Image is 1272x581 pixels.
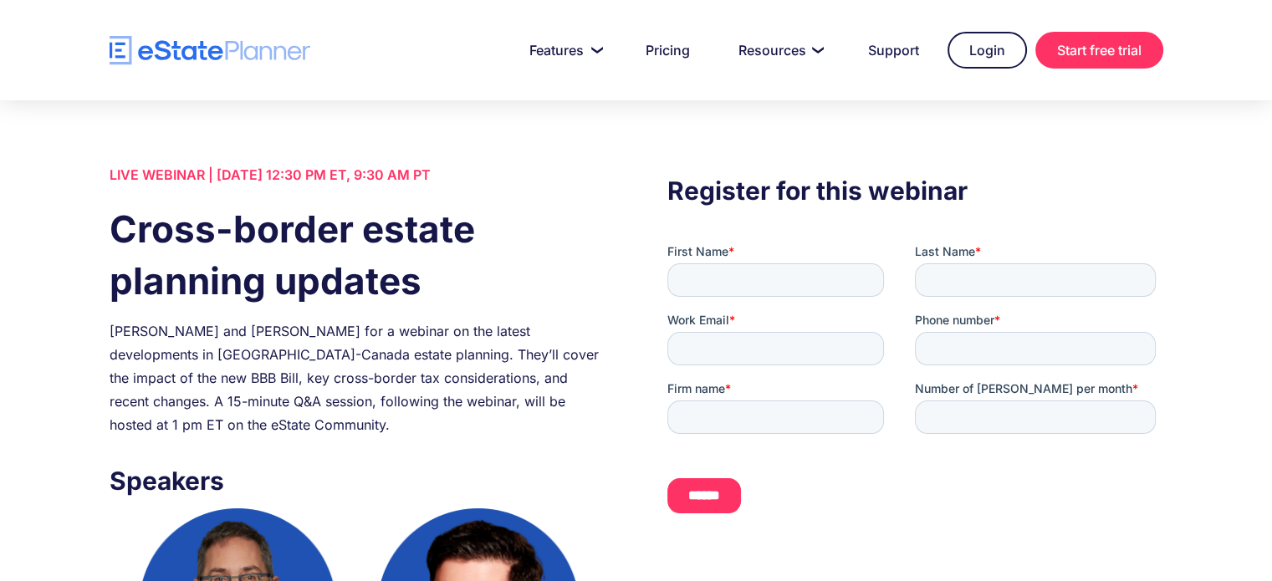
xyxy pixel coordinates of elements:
[110,36,310,65] a: home
[948,32,1027,69] a: Login
[667,171,1162,210] h3: Register for this webinar
[667,243,1162,527] iframe: Form 0
[110,319,605,436] div: [PERSON_NAME] and [PERSON_NAME] for a webinar on the latest developments in [GEOGRAPHIC_DATA]-Can...
[848,33,939,67] a: Support
[718,33,840,67] a: Resources
[110,163,605,186] div: LIVE WEBINAR | [DATE] 12:30 PM ET, 9:30 AM PT
[1035,32,1163,69] a: Start free trial
[110,203,605,307] h1: Cross-border estate planning updates
[626,33,710,67] a: Pricing
[509,33,617,67] a: Features
[110,461,605,500] h3: Speakers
